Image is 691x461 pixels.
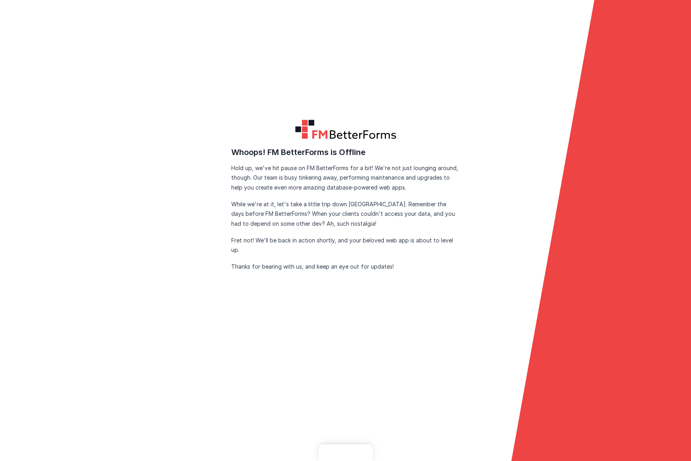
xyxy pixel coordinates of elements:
[231,163,460,193] p: Hold up, we've hit pause on FM BetterForms for a bit! We're not just lounging around, though. Our...
[318,444,373,461] iframe: Marker.io feedback button
[231,200,460,229] p: While we're at it, let's take a little trip down [GEOGRAPHIC_DATA]. Remember the days before FM B...
[231,146,460,159] h3: Whoops! FM BetterForms is Offline
[231,236,460,255] p: Fret not! We'll be back in action shortly, and your beloved web app is about to level up.
[231,262,460,272] p: Thanks for bearing with us, and keep an eye out for updates!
